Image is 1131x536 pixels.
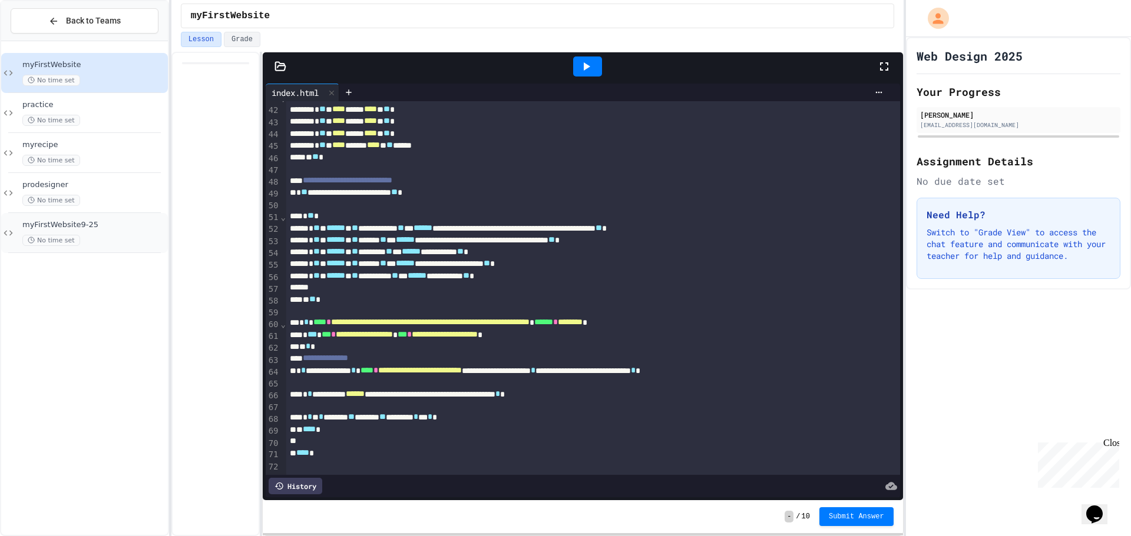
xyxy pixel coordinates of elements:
div: 63 [266,355,280,367]
div: 57 [266,284,280,295]
span: myFirstWebsite [191,9,270,23]
div: 45 [266,141,280,152]
div: History [269,478,322,494]
div: 58 [266,295,280,307]
span: practice [22,100,166,110]
div: 68 [266,414,280,425]
div: 59 [266,307,280,319]
span: / [796,512,800,521]
div: 47 [266,165,280,177]
div: 61 [266,331,280,342]
span: No time set [22,115,80,126]
span: Fold line [280,212,286,222]
span: No time set [22,75,80,86]
div: 43 [266,117,280,129]
span: No time set [22,235,80,246]
span: myFirstWebsite9-25 [22,220,166,230]
button: Submit Answer [819,507,894,526]
div: 42 [266,105,280,116]
div: 44 [266,129,280,141]
div: 52 [266,224,280,235]
h2: Assignment Details [917,153,1120,169]
div: 71 [266,449,280,461]
div: 56 [266,272,280,284]
div: My Account [915,5,952,32]
div: 72 [266,461,280,473]
iframe: chat widget [1033,438,1119,488]
span: myrecipe [22,140,166,150]
span: Fold line [280,94,286,103]
h1: Web Design 2025 [917,48,1023,64]
h2: Your Progress [917,84,1120,100]
button: Back to Teams [11,8,158,34]
span: Submit Answer [829,512,884,521]
h3: Need Help? [927,208,1110,222]
div: 60 [266,319,280,331]
div: No due date set [917,174,1120,188]
div: 70 [266,438,280,450]
div: 53 [266,236,280,248]
div: 69 [266,425,280,437]
span: Fold line [280,319,286,329]
div: 54 [266,248,280,259]
button: Grade [224,32,260,47]
span: prodesigner [22,180,166,190]
div: 50 [266,200,280,212]
div: 46 [266,153,280,165]
div: Chat with us now!Close [5,5,81,75]
div: index.html [266,84,339,101]
span: No time set [22,195,80,206]
div: index.html [266,86,325,99]
div: 62 [266,342,280,354]
div: 55 [266,259,280,271]
iframe: chat widget [1082,489,1119,524]
span: myFirstWebsite [22,60,166,70]
div: [EMAIL_ADDRESS][DOMAIN_NAME] [920,121,1117,129]
p: Switch to "Grade View" to access the chat feature and communicate with your teacher for help and ... [927,227,1110,262]
div: 65 [266,378,280,390]
div: 49 [266,188,280,200]
div: 64 [266,367,280,378]
span: Back to Teams [66,15,121,27]
span: - [785,511,793,522]
div: 66 [266,390,280,402]
div: 51 [266,212,280,224]
div: 48 [266,177,280,188]
div: [PERSON_NAME] [920,109,1117,120]
span: 10 [802,512,810,521]
span: No time set [22,155,80,166]
button: Lesson [181,32,221,47]
div: 67 [266,402,280,414]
